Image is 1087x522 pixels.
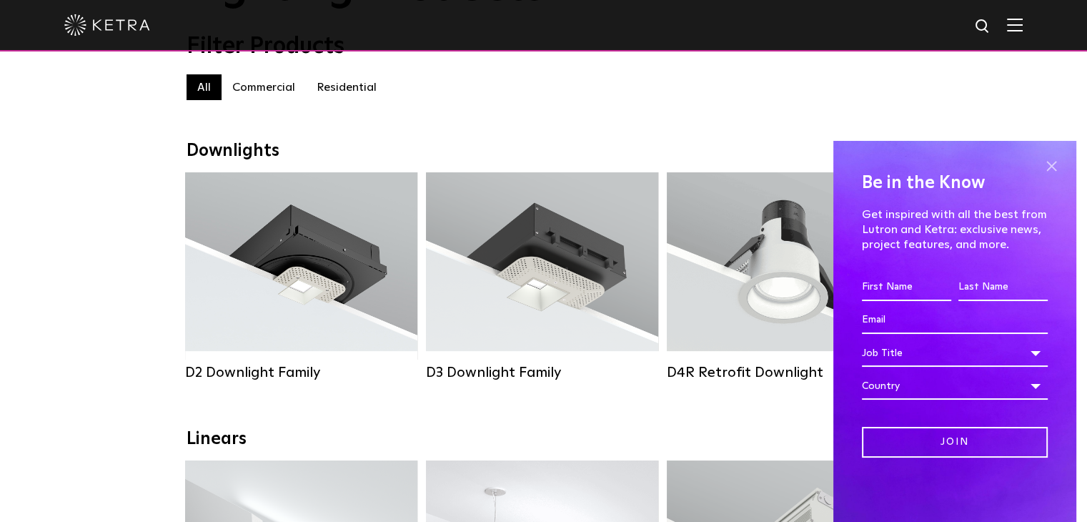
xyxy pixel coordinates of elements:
img: Hamburger%20Nav.svg [1007,18,1023,31]
div: Downlights [187,141,901,162]
div: Country [862,373,1048,400]
input: Join [862,427,1048,458]
div: D2 Downlight Family [185,364,417,381]
div: D3 Downlight Family [426,364,658,381]
p: Get inspired with all the best from Lutron and Ketra: exclusive news, project features, and more. [862,207,1048,252]
input: Last Name [958,274,1048,301]
div: Linears [187,429,901,450]
a: D2 Downlight Family Lumen Output:1200Colors:White / Black / Gloss Black / Silver / Bronze / Silve... [185,172,417,381]
div: Job Title [862,340,1048,367]
a: D4R Retrofit Downlight Lumen Output:800Colors:White / BlackBeam Angles:15° / 25° / 40° / 60°Watta... [667,172,899,381]
div: D4R Retrofit Downlight [667,364,899,381]
h4: Be in the Know [862,169,1048,197]
label: All [187,74,222,100]
label: Residential [306,74,387,100]
img: ketra-logo-2019-white [64,14,150,36]
input: Email [862,307,1048,334]
label: Commercial [222,74,306,100]
img: search icon [974,18,992,36]
input: First Name [862,274,951,301]
a: D3 Downlight Family Lumen Output:700 / 900 / 1100Colors:White / Black / Silver / Bronze / Paintab... [426,172,658,381]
